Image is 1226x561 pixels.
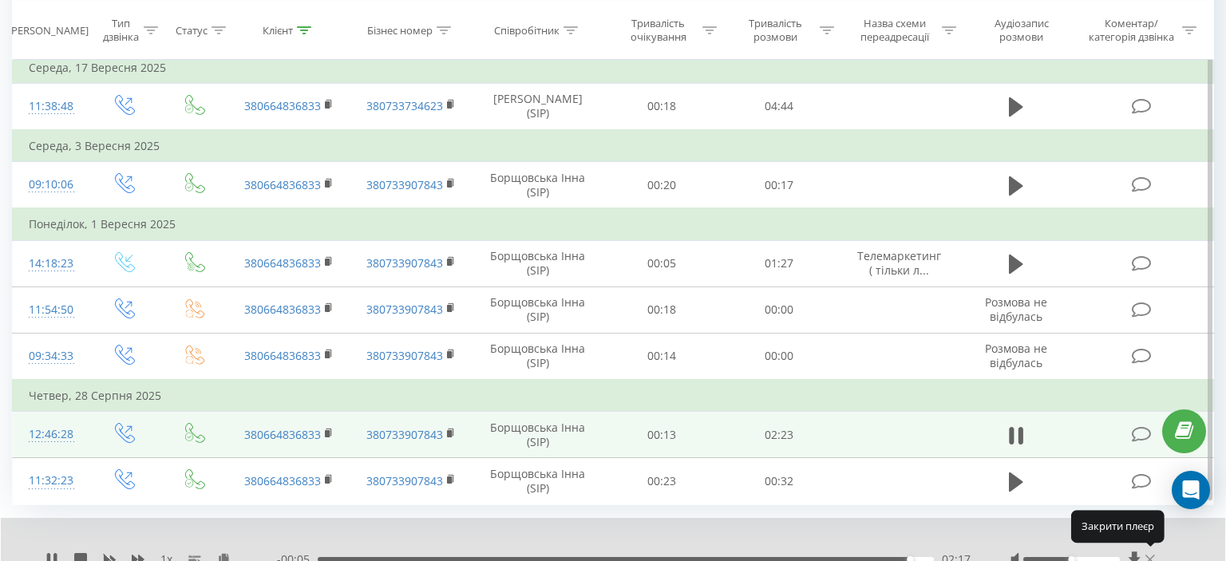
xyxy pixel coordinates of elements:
[176,23,208,37] div: Статус
[1085,17,1178,44] div: Коментар/категорія дзвінка
[13,52,1214,84] td: Середа, 17 Вересня 2025
[472,240,603,286] td: Борщовська Інна (SIP)
[29,465,72,496] div: 11:32:23
[603,162,721,209] td: 00:20
[472,458,603,504] td: Борщовська Інна (SIP)
[603,83,721,130] td: 00:18
[985,341,1047,370] span: Розмова не відбулась
[494,23,560,37] div: Співробітник
[29,294,72,326] div: 11:54:50
[721,83,838,130] td: 04:44
[472,286,603,333] td: Борщовська Інна (SIP)
[721,333,838,380] td: 00:00
[603,333,721,380] td: 00:14
[366,98,443,113] a: 380733734623
[13,208,1214,240] td: Понеділок, 1 Вересня 2025
[244,177,321,192] a: 380664836833
[366,348,443,363] a: 380733907843
[366,302,443,317] a: 380733907843
[29,248,72,279] div: 14:18:23
[1172,471,1210,509] div: Open Intercom Messenger
[721,240,838,286] td: 01:27
[366,177,443,192] a: 380733907843
[735,17,816,44] div: Тривалість розмови
[472,412,603,458] td: Борщовська Інна (SIP)
[985,294,1047,324] span: Розмова не відбулась
[472,162,603,209] td: Борщовська Інна (SIP)
[8,23,89,37] div: [PERSON_NAME]
[263,23,293,37] div: Клієнт
[367,23,433,37] div: Бізнес номер
[472,333,603,380] td: Борщовська Інна (SIP)
[13,130,1214,162] td: Середа, 3 Вересня 2025
[29,169,72,200] div: 09:10:06
[29,91,72,122] div: 11:38:48
[721,412,838,458] td: 02:23
[975,17,1069,44] div: Аудіозапис розмови
[852,17,938,44] div: Назва схеми переадресації
[244,427,321,442] a: 380664836833
[244,255,321,271] a: 380664836833
[366,473,443,488] a: 380733907843
[721,458,838,504] td: 00:32
[603,240,721,286] td: 00:05
[857,248,941,278] span: Телемаркетинг ( тільки л...
[721,162,838,209] td: 00:17
[366,427,443,442] a: 380733907843
[101,17,140,44] div: Тип дзвінка
[29,341,72,372] div: 09:34:33
[244,348,321,363] a: 380664836833
[244,302,321,317] a: 380664836833
[603,412,721,458] td: 00:13
[366,255,443,271] a: 380733907843
[721,286,838,333] td: 00:00
[13,380,1214,412] td: Четвер, 28 Серпня 2025
[618,17,698,44] div: Тривалість очікування
[244,473,321,488] a: 380664836833
[29,419,72,450] div: 12:46:28
[472,83,603,130] td: [PERSON_NAME] (SIP)
[244,98,321,113] a: 380664836833
[1071,511,1165,543] div: Закрити плеєр
[603,458,721,504] td: 00:23
[603,286,721,333] td: 00:18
